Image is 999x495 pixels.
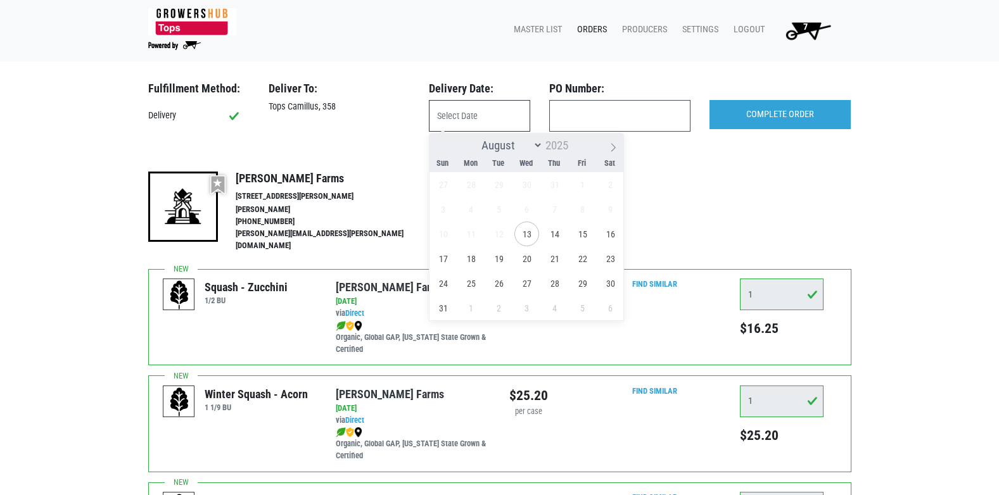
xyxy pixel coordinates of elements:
h6: 1/2 BU [205,296,288,305]
a: Find Similar [632,386,677,396]
span: July 28, 2025 [459,172,483,197]
span: August 13, 2025 [514,222,539,246]
img: leaf-e5c59151409436ccce96b2ca1b28e03c.png [336,427,346,437]
li: [STREET_ADDRESS][PERSON_NAME] [236,191,431,203]
span: August 3, 2025 [431,197,455,222]
span: Sat [596,160,624,168]
span: July 27, 2025 [431,172,455,197]
div: Squash - Zucchini [205,279,288,296]
span: August 15, 2025 [570,222,595,246]
div: $25.20 [509,385,548,406]
span: Sun [429,160,457,168]
span: Fri [568,160,596,168]
span: August 24, 2025 [431,271,455,296]
span: August 6, 2025 [514,197,539,222]
span: August 31, 2025 [431,296,455,320]
h3: Deliver To: [269,82,410,96]
h4: [PERSON_NAME] Farms [236,172,431,185]
img: Powered by Big Wheelbarrow [148,41,201,50]
span: August 28, 2025 [542,271,567,296]
a: Direct [345,415,364,425]
img: safety-e55c860ca8c00a9c171001a62a92dabd.png [346,321,354,331]
span: September 2, 2025 [487,296,511,320]
span: Tue [485,160,512,168]
span: August 17, 2025 [431,246,455,271]
span: August 25, 2025 [459,271,483,296]
div: [DATE] [336,403,490,415]
span: August 2, 2025 [598,172,623,197]
img: placeholder-variety-43d6402dacf2d531de610a020419775a.svg [163,279,195,311]
span: Wed [512,160,540,168]
img: safety-e55c860ca8c00a9c171001a62a92dabd.png [346,427,354,437]
h3: PO Number: [549,82,690,96]
img: map_marker-0e94453035b3232a4d21701695807de9.png [354,427,362,437]
div: Winter Squash - Acorn [205,385,308,403]
span: August 20, 2025 [514,246,539,271]
a: 7 [770,18,841,43]
img: Cart [780,18,836,43]
div: per case [509,406,548,418]
span: August 8, 2025 [570,197,595,222]
span: August 14, 2025 [542,222,567,246]
span: August 26, 2025 [487,271,511,296]
li: [PHONE_NUMBER] [236,216,431,228]
span: September 5, 2025 [570,296,595,320]
span: August 16, 2025 [598,222,623,246]
a: Master List [504,18,567,42]
h3: Fulfillment Method: [148,82,250,96]
a: [PERSON_NAME] Farms [336,280,444,294]
a: Settings [672,18,723,42]
div: Tops Camillus, 358 [259,100,419,114]
img: 19-7441ae2ccb79c876ff41c34f3bd0da69.png [148,172,218,241]
h5: $25.20 [740,427,824,444]
span: August 30, 2025 [598,271,623,296]
img: 279edf242af8f9d49a69d9d2afa010fb.png [148,8,236,35]
span: August 19, 2025 [487,246,511,271]
h3: Delivery Date: [429,82,530,96]
span: August 1, 2025 [570,172,595,197]
div: Organic, Global GAP, [US_STATE] State Grown & Certified [336,426,490,462]
span: August 21, 2025 [542,246,567,271]
h5: $16.25 [740,320,824,337]
img: placeholder-variety-43d6402dacf2d531de610a020419775a.svg [163,386,195,418]
div: via [336,415,490,427]
span: August 29, 2025 [570,271,595,296]
span: August 27, 2025 [514,271,539,296]
span: September 1, 2025 [459,296,483,320]
img: map_marker-0e94453035b3232a4d21701695807de9.png [354,321,362,331]
span: Mon [457,160,485,168]
span: July 30, 2025 [514,172,539,197]
span: August 11, 2025 [459,222,483,246]
a: Logout [723,18,770,42]
input: COMPLETE ORDER [709,100,851,129]
span: August 23, 2025 [598,246,623,271]
a: Direct [345,308,364,318]
input: Qty [740,279,824,310]
span: July 29, 2025 [487,172,511,197]
div: Organic, Global GAP, [US_STATE] State Grown & Certified [336,320,490,356]
span: August 4, 2025 [459,197,483,222]
span: September 4, 2025 [542,296,567,320]
a: Producers [612,18,672,42]
span: August 7, 2025 [542,197,567,222]
input: Qty [740,385,824,417]
a: [PERSON_NAME] Farms [336,387,444,401]
li: [PERSON_NAME][EMAIL_ADDRESS][PERSON_NAME][DOMAIN_NAME] [236,228,431,252]
span: August 18, 2025 [459,246,483,271]
h6: 1 1/9 BU [205,403,308,412]
span: 7 [803,22,808,32]
a: Find Similar [632,279,677,289]
span: September 6, 2025 [598,296,623,320]
span: Thu [540,160,568,168]
span: August 10, 2025 [431,222,455,246]
img: leaf-e5c59151409436ccce96b2ca1b28e03c.png [336,321,346,331]
div: via [336,308,490,320]
a: Orders [567,18,612,42]
span: August 9, 2025 [598,197,623,222]
select: Month [476,137,543,153]
input: Select Date [429,100,530,132]
li: [PERSON_NAME] [236,204,431,216]
span: August 22, 2025 [570,246,595,271]
span: July 31, 2025 [542,172,567,197]
div: [DATE] [336,296,490,308]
